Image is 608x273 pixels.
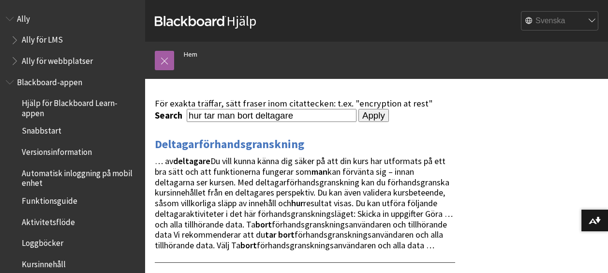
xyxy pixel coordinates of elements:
[22,165,138,188] span: Automatisk inloggning på mobil enhet
[155,155,453,251] span: … av Du vill kunna känna dig säker på att din kurs har utformats på ett bra sätt och att funktion...
[173,155,210,167] strong: deltagare
[22,144,92,157] span: Versionsinformation
[22,214,75,227] span: Aktivitetsflöde
[521,12,599,31] select: Site Language Selector
[155,136,304,152] a: Deltagarförhandsgranskning
[240,240,257,251] strong: bort
[22,235,63,248] span: Loggböcker
[22,53,93,66] span: Ally för webbplatser
[291,197,303,209] strong: hur
[278,229,295,240] strong: bort
[22,123,61,136] span: Snabbstart
[6,11,139,69] nav: Book outline for Anthology Ally Help
[22,95,138,118] span: Hjälp för Blackboard Learn-appen
[22,193,77,206] span: Funktionsguide
[22,256,66,269] span: Kursinnehåll
[155,98,455,109] div: För exakta träffar, sätt fraser inom citattecken: t.ex. "encryption at rest"
[255,219,272,230] strong: bort
[155,16,226,26] strong: Blackboard
[265,229,276,240] strong: tar
[17,74,82,87] span: Blackboard-appen
[155,12,256,30] a: BlackboardHjälp
[311,166,327,177] strong: man
[17,11,30,24] span: Ally
[155,110,185,121] label: Search
[22,32,63,45] span: Ally för LMS
[184,48,197,61] a: Hem
[358,109,389,122] input: Apply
